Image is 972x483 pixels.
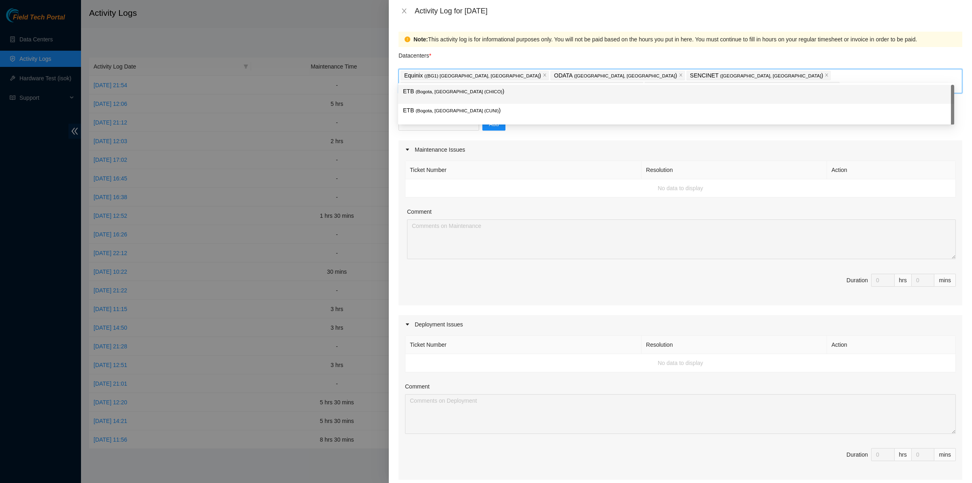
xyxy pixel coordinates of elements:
span: exclamation-circle [405,36,410,42]
p: ETB ) [403,106,949,115]
div: Activity Log for [DATE] [415,6,962,15]
th: Ticket Number [405,161,642,179]
span: ( (BG1) [GEOGRAPHIC_DATA], [GEOGRAPHIC_DATA] [424,73,539,78]
th: Resolution [642,161,827,179]
span: ( [GEOGRAPHIC_DATA], [GEOGRAPHIC_DATA] [720,73,821,78]
div: mins [934,448,956,461]
strong: Note: [414,35,428,44]
span: ( Bogota, [GEOGRAPHIC_DATA] (CHICO) [416,89,502,94]
th: Action [827,336,956,354]
div: Duration [846,276,868,285]
div: This activity log is for informational purposes only. You will not be paid based on the hours you... [414,35,956,44]
p: SENCINET ) [690,71,823,80]
span: close [543,73,547,78]
th: Ticket Number [405,336,642,354]
div: Duration [846,450,868,459]
p: ETB ) [403,87,949,96]
p: Claro [GEOGRAPHIC_DATA] ) [404,82,635,92]
div: hrs [895,448,912,461]
span: ( [GEOGRAPHIC_DATA], [GEOGRAPHIC_DATA] [574,73,675,78]
label: Comment [407,207,432,216]
div: Maintenance Issues [399,140,962,159]
td: No data to display [405,179,956,197]
span: caret-right [405,147,410,152]
span: close [401,8,407,14]
td: No data to display [405,354,956,372]
th: Action [827,161,956,179]
button: Close [399,7,410,15]
span: close [825,73,829,78]
div: hrs [895,274,912,287]
span: caret-right [405,322,410,327]
textarea: Comment [407,219,956,259]
th: Resolution [642,336,827,354]
textarea: Comment [405,394,956,434]
label: Comment [405,382,430,391]
div: mins [934,274,956,287]
span: close [679,73,683,78]
div: Deployment Issues [399,315,962,334]
p: ODATA ) [554,71,677,80]
p: Equinix ) [404,71,541,80]
p: Datacenters [399,47,431,60]
p: Claro [GEOGRAPHIC_DATA] ) [648,82,831,92]
span: ( Bogota, [GEOGRAPHIC_DATA] (CUNI) [416,108,499,113]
